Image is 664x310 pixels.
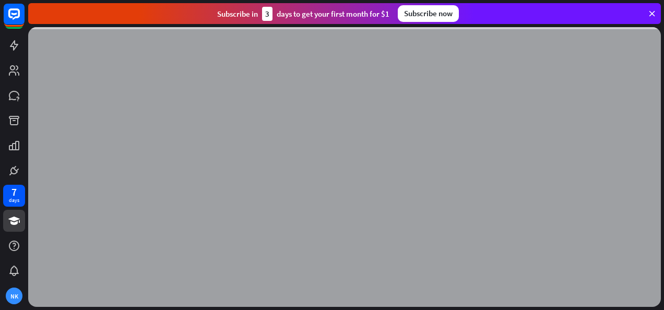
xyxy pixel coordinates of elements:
[9,197,19,204] div: days
[217,7,389,21] div: Subscribe in days to get your first month for $1
[3,185,25,207] a: 7 days
[11,187,17,197] div: 7
[262,7,272,21] div: 3
[398,5,459,22] div: Subscribe now
[6,288,22,304] div: NK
